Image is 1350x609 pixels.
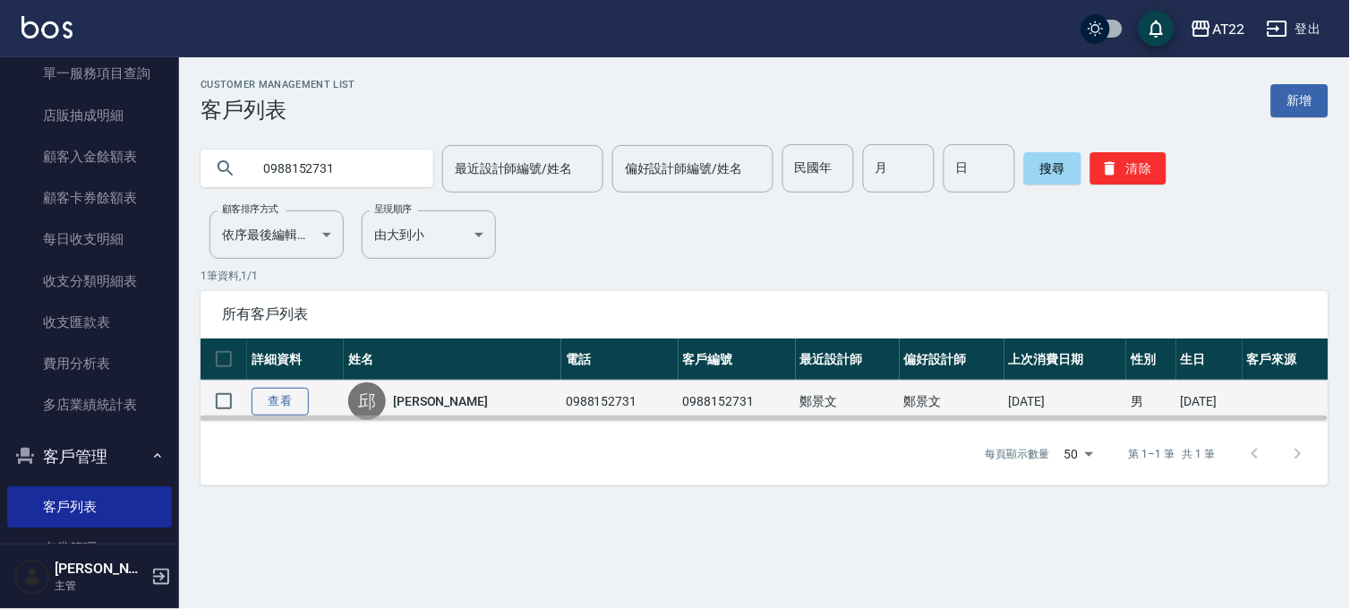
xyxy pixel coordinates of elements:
td: 鄭景文 [796,381,901,423]
div: AT22 [1212,18,1245,40]
a: 費用分析表 [7,343,172,384]
td: [DATE] [1004,381,1127,423]
a: 單一服務項目查詢 [7,53,172,94]
th: 客戶來源 [1243,339,1329,381]
p: 主管 [55,578,146,594]
a: 多店業績統計表 [7,384,172,425]
th: 上次消費日期 [1004,339,1127,381]
th: 電話 [561,339,679,381]
div: 依序最後編輯時間 [209,210,344,259]
a: 客戶列表 [7,486,172,528]
button: 清除 [1090,152,1166,184]
a: 收支分類明細表 [7,261,172,302]
a: 店販抽成明細 [7,95,172,136]
th: 偏好設計師 [900,339,1004,381]
img: Person [14,559,50,595]
a: 查看 [252,388,309,416]
a: 卡券管理 [7,528,172,569]
th: 生日 [1176,339,1243,381]
td: [DATE] [1176,381,1243,423]
button: 搜尋 [1024,152,1081,184]
th: 詳細資料 [247,339,344,381]
input: 搜尋關鍵字 [251,144,419,193]
label: 顧客排序方式 [222,202,278,216]
button: save [1139,11,1175,47]
a: [PERSON_NAME] [393,392,488,410]
a: 顧客卡券餘額表 [7,177,172,219]
td: 男 [1126,381,1175,423]
span: 所有客戶列表 [222,305,1307,323]
th: 最近設計師 [796,339,901,381]
a: 顧客入金餘額表 [7,136,172,177]
h2: Customer Management List [201,79,355,90]
label: 呈現順序 [374,202,412,216]
th: 客戶編號 [679,339,796,381]
p: 第 1–1 筆 共 1 筆 [1129,446,1216,462]
a: 新增 [1271,84,1329,117]
div: 由大到小 [362,210,496,259]
div: 50 [1057,430,1100,478]
a: 收支匯款表 [7,302,172,343]
th: 姓名 [344,339,561,381]
td: 鄭景文 [900,381,1004,423]
th: 性別 [1126,339,1175,381]
button: 登出 [1260,13,1329,46]
button: AT22 [1183,11,1252,47]
img: Logo [21,16,73,39]
p: 每頁顯示數量 [986,446,1050,462]
p: 1 筆資料, 1 / 1 [201,268,1329,284]
div: 邱 [348,382,386,420]
h3: 客戶列表 [201,98,355,123]
a: 每日收支明細 [7,219,172,260]
td: 0988152731 [679,381,796,423]
h5: [PERSON_NAME] [55,560,146,578]
button: 客戶管理 [7,433,172,480]
td: 0988152731 [561,381,679,423]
